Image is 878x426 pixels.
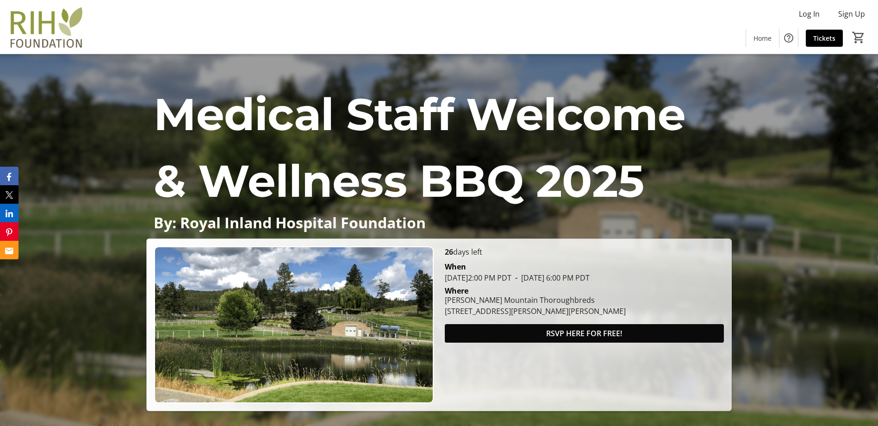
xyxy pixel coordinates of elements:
span: [DATE] 6:00 PM PDT [511,273,590,283]
span: Tickets [813,33,835,43]
span: Sign Up [838,8,865,19]
a: Home [746,30,779,47]
p: days left [445,246,724,257]
span: [DATE] 2:00 PM PDT [445,273,511,283]
span: Home [753,33,772,43]
span: Medical Staff Welcome & Wellness BBQ 2025 [154,87,686,208]
button: RSVP HERE FOR FREE! [445,324,724,343]
button: Sign Up [831,6,872,21]
p: By: Royal Inland Hospital Foundation [154,214,724,231]
span: RSVP HERE FOR FREE! [546,328,622,339]
span: - [511,273,521,283]
img: Campaign CTA Media Photo [154,246,433,403]
button: Cart [850,29,867,46]
a: Tickets [806,30,843,47]
span: Log In [799,8,820,19]
div: When [445,261,466,272]
div: [PERSON_NAME] Mountain Thoroughbreds [445,294,626,306]
button: Log In [791,6,827,21]
span: 26 [445,247,453,257]
div: Where [445,287,468,294]
button: Help [779,29,798,47]
div: [STREET_ADDRESS][PERSON_NAME][PERSON_NAME] [445,306,626,317]
img: Royal Inland Hospital Foundation 's Logo [6,4,88,50]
